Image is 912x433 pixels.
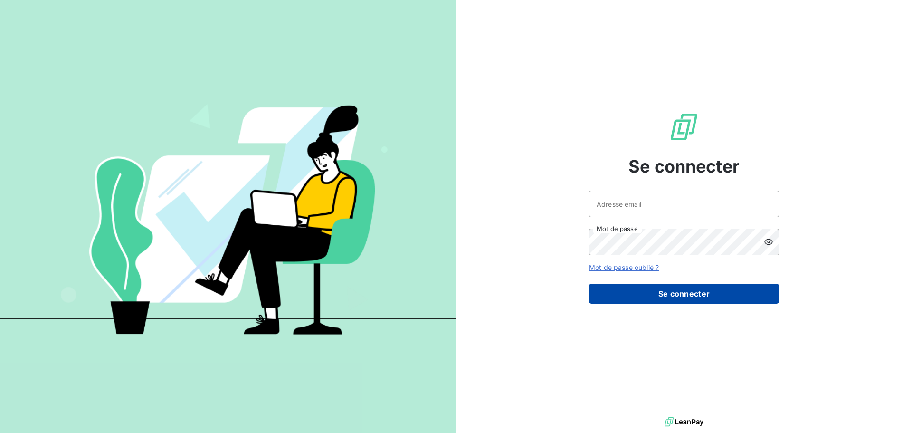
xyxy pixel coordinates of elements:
[589,263,659,271] a: Mot de passe oublié ?
[628,154,740,179] span: Se connecter
[589,284,779,304] button: Se connecter
[665,415,703,429] img: logo
[669,112,699,142] img: Logo LeanPay
[589,191,779,217] input: placeholder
